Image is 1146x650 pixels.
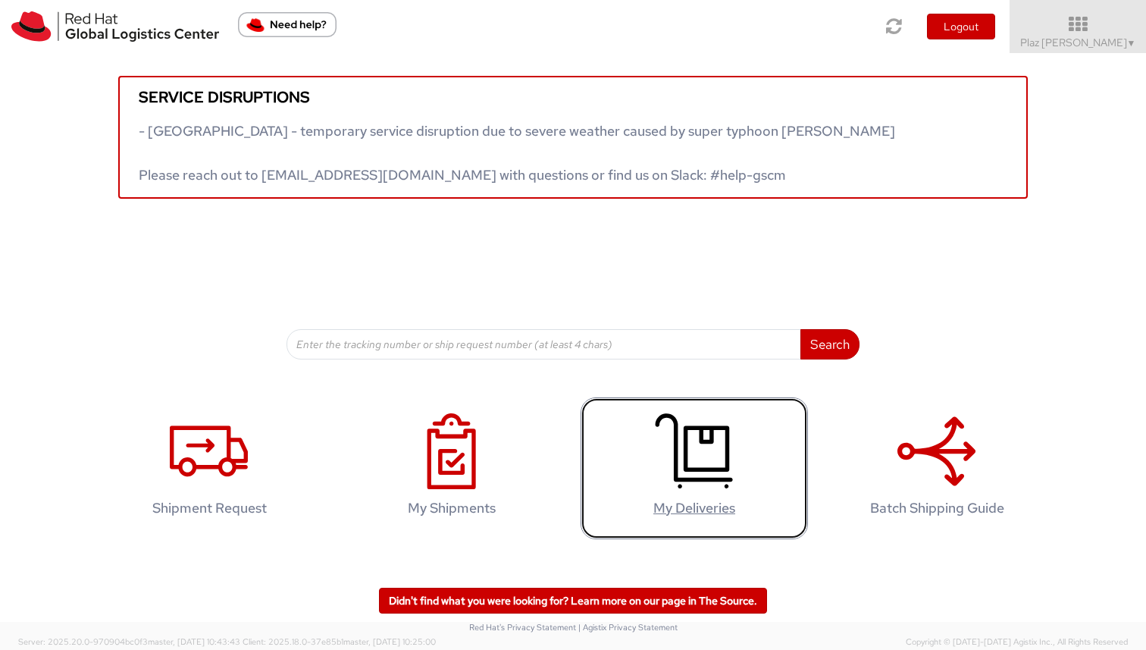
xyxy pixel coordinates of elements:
a: Service disruptions - [GEOGRAPHIC_DATA] - temporary service disruption due to severe weather caus... [118,76,1028,199]
h4: Shipment Request [111,501,307,516]
h4: Batch Shipping Guide [839,501,1035,516]
span: Client: 2025.18.0-37e85b1 [243,636,436,647]
h4: My Shipments [354,501,550,516]
a: My Shipments [338,397,565,539]
a: Batch Shipping Guide [823,397,1050,539]
span: - [GEOGRAPHIC_DATA] - temporary service disruption due to severe weather caused by super typhoon ... [139,122,895,184]
button: Search [800,329,859,360]
a: | Agistix Privacy Statement [578,622,678,633]
span: ▼ [1127,37,1136,49]
h4: My Deliveries [596,501,792,516]
span: master, [DATE] 10:25:00 [343,636,436,647]
a: Didn't find what you were looking for? Learn more on our page in The Source. [379,588,767,614]
button: Logout [927,14,995,39]
input: Enter the tracking number or ship request number (at least 4 chars) [286,329,801,360]
span: Copyright © [DATE]-[DATE] Agistix Inc., All Rights Reserved [906,636,1128,648]
button: Need help? [238,12,337,37]
span: master, [DATE] 10:43:43 [148,636,240,647]
span: Server: 2025.20.0-970904bc0f3 [18,636,240,647]
a: Red Hat's Privacy Statement [469,622,576,633]
h5: Service disruptions [139,89,1007,105]
span: Plaz [PERSON_NAME] [1020,36,1136,49]
a: Shipment Request [95,397,323,539]
a: My Deliveries [581,397,808,539]
img: rh-logistics-00dfa346123c4ec078e1.svg [11,11,219,42]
